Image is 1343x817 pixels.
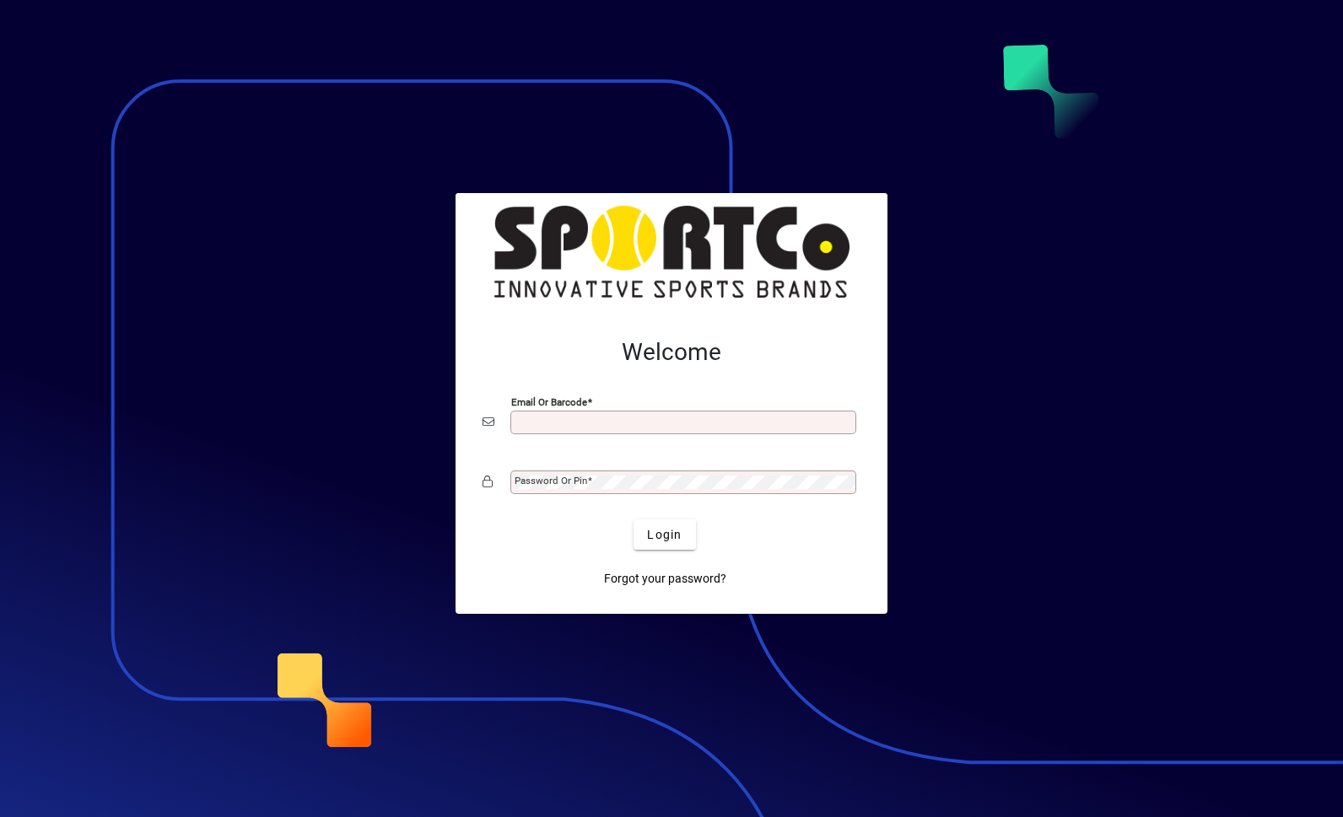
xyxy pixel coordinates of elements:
span: Login [647,526,682,544]
span: Forgot your password? [604,570,726,588]
a: Forgot your password? [597,563,733,594]
button: Login [634,519,695,550]
mat-label: Password or Pin [515,475,587,486]
h2: Welcome [483,338,860,367]
mat-label: Email or Barcode [511,396,587,408]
